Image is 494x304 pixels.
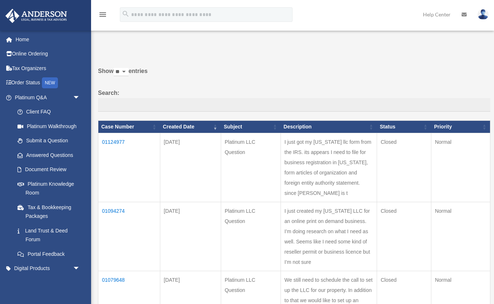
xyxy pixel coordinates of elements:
a: Tax & Bookkeeping Packages [10,200,87,223]
input: Search: [98,98,490,112]
a: Online Ordering [5,47,91,61]
td: [DATE] [160,133,221,202]
a: Order StatusNEW [5,76,91,91]
td: Closed [377,133,431,202]
td: 01124977 [98,133,160,202]
a: Client FAQ [10,105,87,119]
td: Platinum LLC Question [221,133,281,202]
span: arrow_drop_down [73,90,87,105]
a: Portal Feedback [10,247,87,261]
td: [DATE] [160,202,221,271]
label: Search: [98,88,490,112]
img: Anderson Advisors Platinum Portal [3,9,69,23]
span: arrow_drop_down [73,261,87,276]
a: Home [5,32,91,47]
a: Digital Productsarrow_drop_down [5,261,91,276]
a: Platinum Walkthrough [10,119,87,134]
td: I just created my [US_STATE] LLC for an online print on demand business. I’m doing research on wh... [281,202,377,271]
th: Priority: activate to sort column ascending [431,121,490,133]
i: search [122,10,130,18]
a: Submit a Question [10,134,87,148]
a: Document Review [10,162,87,177]
td: Normal [431,133,490,202]
a: Platinum Knowledge Room [10,177,87,200]
th: Subject: activate to sort column ascending [221,121,281,133]
select: Showentries [114,68,129,76]
a: menu [98,13,107,19]
td: Platinum LLC Question [221,202,281,271]
span: arrow_drop_down [73,276,87,290]
td: Closed [377,202,431,271]
a: Answered Questions [10,148,84,162]
th: Created Date: activate to sort column ascending [160,121,221,133]
img: User Pic [478,9,489,20]
i: menu [98,10,107,19]
label: Show entries [98,66,490,84]
a: Land Trust & Deed Forum [10,223,87,247]
th: Description: activate to sort column ascending [281,121,377,133]
a: Tax Organizers [5,61,91,76]
td: I just got my [US_STATE] llc form from the IRS. its appears I need to file for business registrat... [281,133,377,202]
a: My Entitiesarrow_drop_down [5,276,91,290]
th: Case Number: activate to sort column ascending [98,121,160,133]
th: Status: activate to sort column ascending [377,121,431,133]
a: Platinum Q&Aarrow_drop_down [5,90,87,105]
td: Normal [431,202,490,271]
td: 01094274 [98,202,160,271]
div: NEW [42,77,58,88]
